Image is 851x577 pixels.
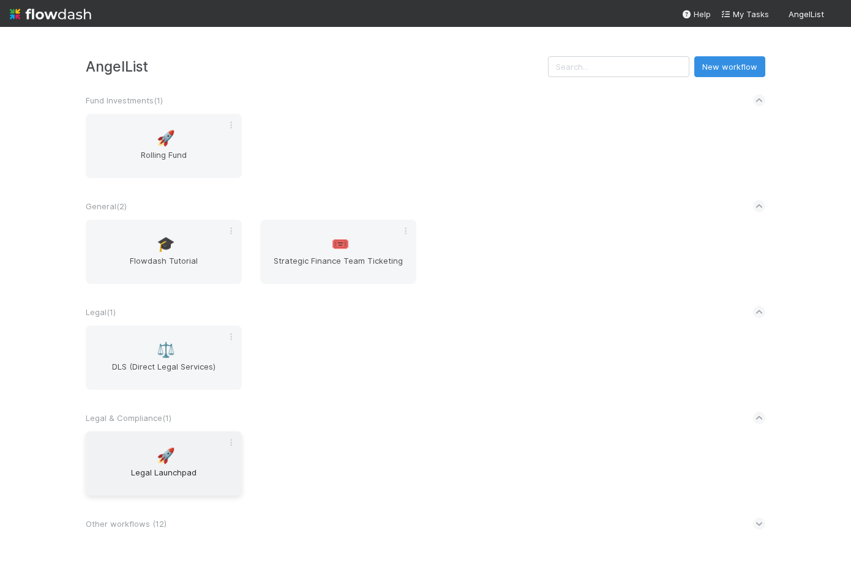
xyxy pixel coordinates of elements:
button: New workflow [694,56,765,77]
img: avatar_6811aa62-070e-4b0a-ab85-15874fb457a1.png [829,9,841,21]
a: 🚀Legal Launchpad [86,431,242,496]
a: 🎟️Strategic Finance Team Ticketing [260,220,416,284]
span: 🚀 [157,130,175,146]
span: ⚖️ [157,342,175,358]
span: Rolling Fund [91,149,237,173]
span: Fund Investments ( 1 ) [86,95,163,105]
h3: AngelList [86,58,548,75]
span: AngelList [789,9,824,19]
span: Legal & Compliance ( 1 ) [86,413,171,423]
span: Legal ( 1 ) [86,307,116,317]
span: DLS (Direct Legal Services) [91,360,237,385]
span: General ( 2 ) [86,201,127,211]
img: logo-inverted-e16ddd16eac7371096b0.svg [10,4,91,24]
input: Search... [548,56,689,77]
a: 🚀Rolling Fund [86,114,242,178]
span: Strategic Finance Team Ticketing [265,255,411,279]
a: ⚖️DLS (Direct Legal Services) [86,326,242,390]
span: 🎓 [157,236,175,252]
span: Other workflows ( 12 ) [86,519,167,529]
a: My Tasks [721,8,769,20]
span: Legal Launchpad [91,466,237,491]
span: 🚀 [157,448,175,464]
div: Help [681,8,711,20]
span: 🎟️ [331,236,350,252]
span: My Tasks [721,9,769,19]
span: Flowdash Tutorial [91,255,237,279]
a: 🎓Flowdash Tutorial [86,220,242,284]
